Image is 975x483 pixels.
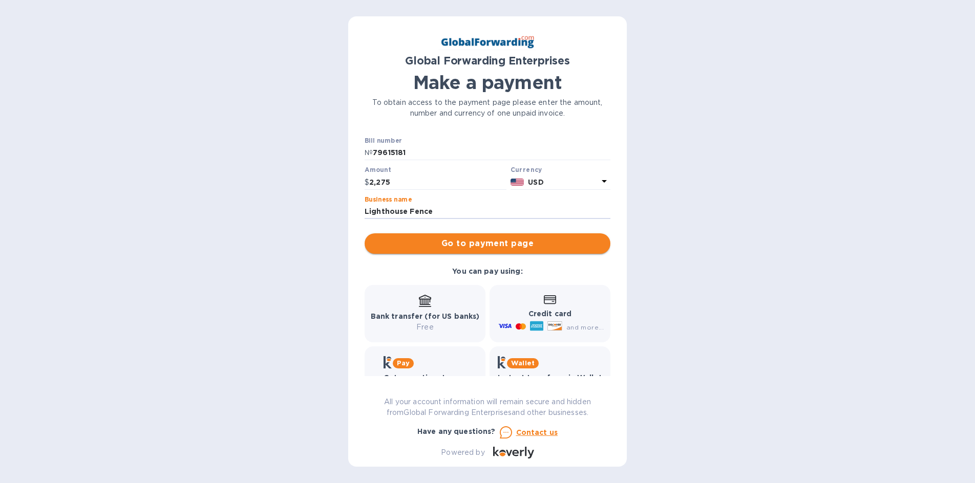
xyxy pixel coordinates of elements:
[365,97,610,119] p: To obtain access to the payment page please enter the amount, number and currency of one unpaid i...
[371,312,480,320] b: Bank transfer (for US banks)
[417,427,496,435] b: Have any questions?
[384,374,467,382] b: Get more time to pay
[566,323,604,331] span: and more...
[365,233,610,254] button: Go to payment page
[365,72,610,93] h1: Make a payment
[365,204,610,219] input: Enter business name
[528,178,543,186] b: USD
[511,359,535,367] b: Wallet
[365,177,369,188] p: $
[441,447,484,458] p: Powered by
[452,267,522,275] b: You can pay using:
[365,167,391,173] label: Amount
[511,179,524,186] img: USD
[365,147,373,158] p: №
[528,310,571,318] b: Credit card
[511,166,542,173] b: Currency
[365,138,401,144] label: Bill number
[369,174,506,190] input: 0.00
[371,322,480,333] p: Free
[405,54,570,67] b: Global Forwarding Enterprises
[516,428,558,436] u: Contact us
[365,196,412,203] label: Business name
[373,237,602,250] span: Go to payment page
[498,374,602,382] b: Instant transfers via Wallet
[365,397,610,418] p: All your account information will remain secure and hidden from Global Forwarding Enterprises and...
[397,359,410,367] b: Pay
[373,145,610,161] input: Enter bill number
